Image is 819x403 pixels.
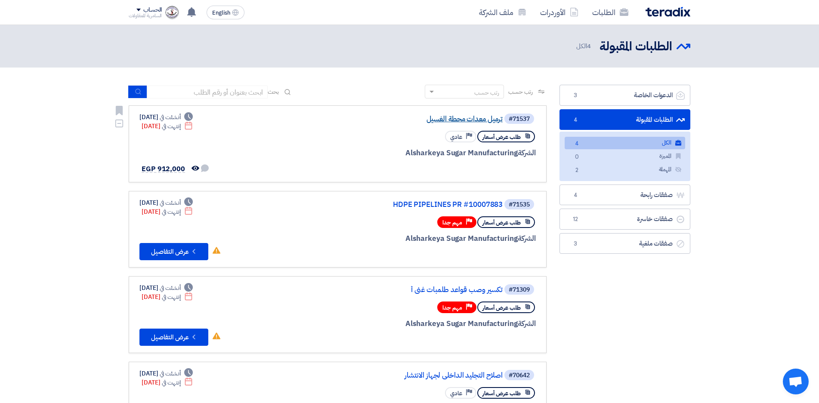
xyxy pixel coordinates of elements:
span: عادي [450,133,462,141]
span: 3 [570,91,581,100]
a: الكل [565,137,685,149]
span: 0 [572,153,582,162]
span: إنتهت في [162,207,180,216]
img: logo_1725182828871.png [165,6,179,19]
img: Teradix logo [646,7,690,17]
a: ترميل معدات محطة الغسيل [331,115,503,123]
a: صفقات خاسرة12 [559,209,690,230]
div: [DATE] [142,207,193,216]
button: عرض التفاصيل [139,329,208,346]
div: [DATE] [142,122,193,131]
div: Alsharkeya Sugar Manufacturing [329,148,536,159]
span: مهم جدا [442,218,462,227]
span: الكل [576,41,593,51]
span: أنشئت في [160,283,180,292]
div: [DATE] [139,198,193,207]
span: مهم جدا [442,304,462,312]
div: Open chat [783,369,809,394]
span: 4 [587,41,591,51]
a: المميزة [565,150,685,163]
div: رتب حسب [474,88,499,97]
div: #71537 [509,116,530,122]
span: 4 [570,191,581,200]
div: #71309 [509,287,530,293]
span: طلب عرض أسعار [482,304,521,312]
span: الشركة [518,233,536,244]
a: اصلاح التجليد الداخلى لجهاز الانتشار [331,372,503,379]
span: 4 [570,116,581,124]
a: الدعوات الخاصة3 [559,85,690,106]
a: تكسير وصب قواعد طلمبات غنى أ [331,286,503,294]
a: الطلبات المقبولة4 [559,109,690,130]
div: [DATE] [139,369,193,378]
div: #71535 [509,202,530,208]
div: #70642 [509,372,530,378]
span: إنتهت في [162,378,180,387]
button: English [207,6,244,19]
span: بحث [268,87,279,96]
div: الحساب [143,6,162,14]
a: الطلبات [585,2,635,22]
span: English [212,10,230,16]
span: EGP 912,000 [142,164,185,174]
a: HDPE PIPELINES PR #10007883 [331,201,503,209]
a: صفقات رابحة4 [559,185,690,206]
div: [DATE] [142,292,193,301]
span: رتب حسب [508,87,533,96]
span: 2 [572,166,582,175]
span: إنتهت في [162,292,180,301]
span: الشركة [518,148,536,158]
span: إنتهت في [162,122,180,131]
span: 3 [570,240,581,248]
span: أنشئت في [160,113,180,122]
span: أنشئت في [160,198,180,207]
span: طلب عرض أسعار [482,389,521,397]
a: ملف الشركة [472,2,533,22]
input: ابحث بعنوان أو رقم الطلب [147,86,268,98]
span: طلب عرض أسعار [482,218,521,227]
span: الشركة [518,318,536,329]
span: عادي [450,389,462,397]
button: عرض التفاصيل [139,243,208,260]
a: المهملة [565,163,685,176]
div: [DATE] [139,283,193,292]
a: الأوردرات [533,2,585,22]
span: أنشئت في [160,369,180,378]
span: طلب عرض أسعار [482,133,521,141]
span: 4 [572,139,582,148]
div: Alsharkeya Sugar Manufacturing [329,233,536,244]
div: [DATE] [142,378,193,387]
span: 12 [570,215,581,224]
div: Alsharkeya Sugar Manufacturing [329,318,536,329]
div: السامرية للمقاولات [129,13,162,18]
h2: الطلبات المقبولة [600,38,672,55]
div: [DATE] [139,113,193,122]
a: صفقات ملغية3 [559,233,690,254]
